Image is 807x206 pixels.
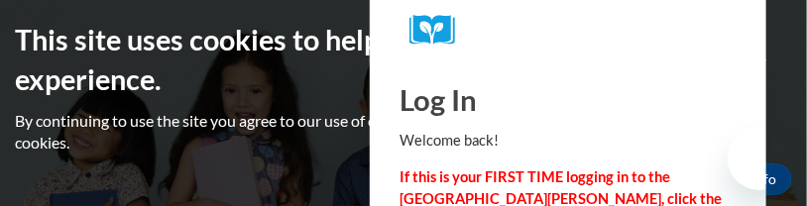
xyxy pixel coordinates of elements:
[409,15,727,46] a: COX Campus
[15,110,792,154] p: By continuing to use the site you agree to our use of cookies. Use the ‘More info’ button to read...
[409,15,469,46] img: Logo brand
[15,20,792,100] h2: This site uses cookies to help improve your learning experience.
[400,130,737,152] p: Welcome back!
[728,127,791,190] iframe: Button to launch messaging window
[400,79,737,120] h1: Log In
